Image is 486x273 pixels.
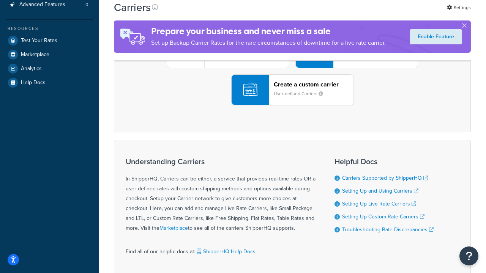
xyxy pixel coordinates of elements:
p: Set up Backup Carrier Rates for the rare circumstances of downtime for a live rate carrier. [151,38,386,48]
span: Advanced Features [19,2,65,8]
small: User-defined Carriers [274,90,329,97]
span: Help Docs [21,80,46,86]
a: Test Your Rates [6,34,93,47]
a: Setting Up Live Rate Carriers [342,200,416,208]
div: In ShipperHQ, Carriers can be either, a service that provides real-time rates OR a user-defined r... [126,157,316,233]
a: Setting Up Custom Rate Carriers [342,213,424,221]
span: 0 [85,2,88,8]
a: Troubleshooting Rate Discrepancies [342,226,434,234]
h3: Understanding Carriers [126,157,316,166]
img: ad-rules-rateshop-fe6ec290ccb7230408bd80ed9643f0289d75e0ffd9eb532fc0e269fcd187b520.png [114,20,151,53]
a: Carriers Supported by ShipperHQ [342,174,428,182]
a: Analytics [6,62,93,75]
a: Settings [447,2,471,13]
a: ShipperHQ Help Docs [195,248,256,256]
a: Setting Up and Using Carriers [342,187,418,195]
button: Create a custom carrierUser-defined Carriers [231,74,354,105]
button: Open Resource Center [459,246,478,265]
h4: Prepare your business and never miss a sale [151,25,386,38]
a: Help Docs [6,76,93,89]
header: Create a custom carrier [274,81,353,88]
div: Find all of our helpful docs at: [126,241,316,257]
span: Analytics [21,66,42,72]
span: Marketplace [21,52,49,58]
div: Resources [6,25,93,32]
a: Marketplace [159,224,188,232]
span: Test Your Rates [21,38,57,44]
h3: Helpful Docs [335,157,434,166]
a: Marketplace [6,48,93,61]
a: Enable Feature [410,29,462,44]
img: icon-carrier-custom-c93b8a24.svg [243,83,257,97]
